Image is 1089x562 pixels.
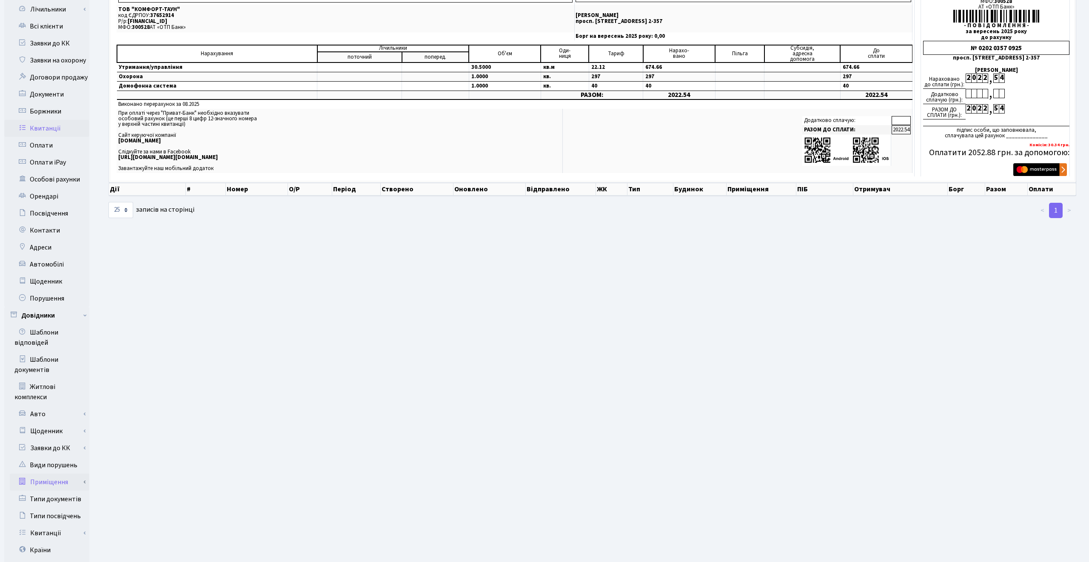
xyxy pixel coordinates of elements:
div: 5 [993,104,999,114]
td: Виконано перерахунок за 08.2025 [117,100,912,109]
div: 4 [999,104,1004,114]
a: Лічильники [10,1,89,18]
a: Авто [10,406,89,423]
th: Будинок [673,183,727,196]
a: Типи посвідчень [4,508,89,525]
div: 4 [999,74,1004,83]
td: Тариф [589,45,643,62]
td: РАЗОМ ДО СПЛАТИ: [802,125,891,134]
a: Види порушень [4,457,89,474]
label: записів на сторінці [108,202,194,218]
a: Орендарі [4,188,89,205]
span: [FINANCIAL_ID] [128,17,167,25]
a: Заявки до КК [4,35,89,52]
td: поточний [317,52,402,62]
td: поперед. [402,52,469,62]
td: Лічильники [317,45,469,52]
a: 1 [1049,203,1063,218]
p: просп. [STREET_ADDRESS] 2-357 [576,19,911,24]
div: 0 [971,104,977,114]
td: Пільга [715,45,764,62]
th: Оплати [1028,183,1076,196]
td: Оди- ниця [541,45,589,62]
a: Квитанції [10,525,89,542]
div: - П О В І Д О М Л Е Н Н Я - [923,23,1069,28]
div: РАЗОМ ДО СПЛАТИ (грн.): [923,104,966,119]
a: Документи [4,86,89,103]
div: 2 [977,104,982,114]
td: 297 [589,72,643,81]
td: 30.5000 [469,62,541,72]
div: № 0202 0357 0925 [923,41,1069,55]
th: Борг [948,183,985,196]
td: Нарахо- вано [643,45,715,62]
p: Р/р: [118,19,573,24]
td: 40 [643,81,715,91]
div: просп. [STREET_ADDRESS] 2-357 [923,55,1069,61]
p: ТОВ "КОМФОРТ-ТАУН" [118,7,573,12]
a: Приміщення [10,474,89,491]
td: 297 [643,72,715,81]
div: 5 [993,74,999,83]
b: [DOMAIN_NAME] [118,137,161,145]
th: Номер [226,183,288,196]
a: Контакти [4,222,89,239]
th: Разом [985,183,1028,196]
div: [PERSON_NAME] [923,68,1069,73]
td: Нарахування [117,45,317,62]
th: Оновлено [453,183,526,196]
td: Охорона [117,72,317,81]
td: 22.12 [589,62,643,72]
a: Довідники [4,307,89,324]
a: Всі клієнти [4,18,89,35]
td: Додатково сплачую: [802,116,891,125]
td: 674.66 [840,62,912,72]
a: Автомобілі [4,256,89,273]
div: Нараховано до сплати (грн.): [923,74,966,89]
div: підпис особи, що заповнювала, сплачувала цей рахунок ______________ [923,126,1069,139]
a: Договори продажу [4,69,89,86]
p: МФО: АТ «ОТП Банк» [118,25,573,30]
div: 2 [966,74,971,83]
td: При оплаті через "Приват-Банк" необхідно вказувати особовий рахунок (це перші 8 цифр 12-значного ... [117,109,563,173]
p: код ЄДРПОУ: [118,13,573,18]
div: за вересень 2025 року [923,29,1069,34]
td: 1.0000 [469,72,541,81]
a: Країни [4,542,89,559]
td: До cплати [840,45,912,62]
a: Оплати [4,137,89,154]
a: Шаблони документів [4,351,89,378]
div: АТ «ОТП Банк» [923,4,1069,10]
td: Домофонна система [117,81,317,91]
p: Борг на вересень 2025 року: 0,00 [576,34,911,39]
th: Створено [381,183,453,196]
div: Додатково сплачую (грн.): [923,89,966,104]
span: 300528 [132,23,150,31]
div: , [988,74,993,83]
a: Щоденник [10,423,89,440]
a: Квитанції [4,120,89,137]
div: 2 [982,104,988,114]
select: записів на сторінці [108,202,133,218]
p: [PERSON_NAME] [576,13,911,18]
td: Об'єм [469,45,541,62]
th: Дії [109,183,186,196]
div: 2 [982,74,988,83]
div: , [988,89,993,99]
a: Заявки до КК [10,440,89,457]
div: 0 [971,74,977,83]
div: 2 [966,104,971,114]
th: ПІБ [796,183,854,196]
a: Особові рахунки [4,171,89,188]
td: 1.0000 [469,81,541,91]
a: Заявки на охорону [4,52,89,69]
a: Типи документів [4,491,89,508]
b: [URL][DOMAIN_NAME][DOMAIN_NAME] [118,153,218,161]
th: Відправлено [526,183,596,196]
th: Період [332,183,381,196]
a: Адреси [4,239,89,256]
a: Боржники [4,103,89,120]
b: Комісія: 30.34 грн. [1029,142,1069,148]
td: 2022.54 [840,91,912,99]
td: 2022.54 [892,125,911,134]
